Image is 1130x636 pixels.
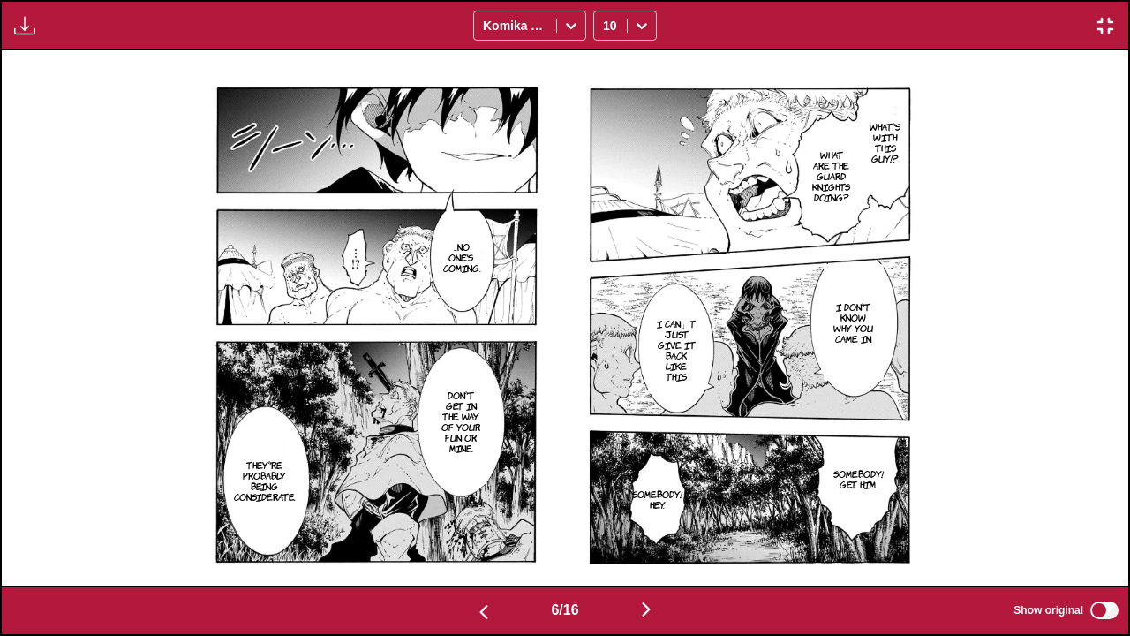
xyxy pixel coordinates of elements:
p: What's with this guy!? [866,117,904,167]
span: 6 / 16 [551,602,578,618]
img: Next page [636,599,657,620]
p: What are the guard knights doing? [809,146,854,206]
p: I don't know why you came in. [827,298,880,347]
p: Somebody! Get him. [830,465,887,493]
input: Show original [1090,602,1119,619]
span: Show original [1013,604,1083,617]
p: Don't get in the way of your fun or mine. [435,386,487,457]
img: Previous page [473,602,494,623]
p: They're probably being considerate. [230,456,299,505]
img: Download translated images [14,15,35,36]
p: I can」t just give it back like this [652,314,702,385]
p: Somebody! Hey. [629,485,686,513]
img: Manga Panel [190,50,940,586]
p: ...No one's... coming. [440,238,485,276]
